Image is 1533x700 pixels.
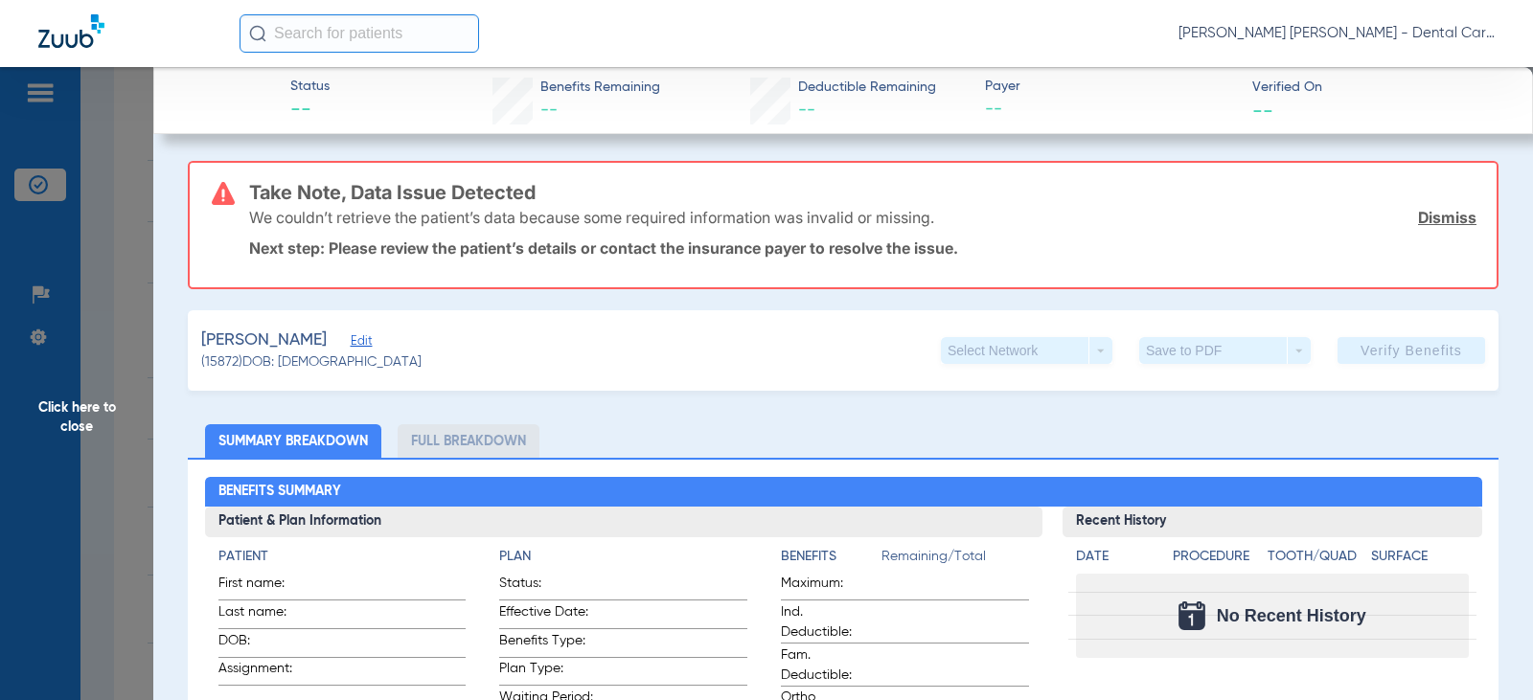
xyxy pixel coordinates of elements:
span: Deductible Remaining [798,78,936,98]
span: Effective Date: [499,602,593,628]
span: [PERSON_NAME] [201,328,327,352]
span: Verified On [1252,78,1502,98]
span: Status: [499,574,593,599]
span: Ind. Deductible: [781,602,875,643]
span: Benefits Type: [499,631,593,657]
span: -- [985,98,1235,122]
span: Benefits Remaining [540,78,660,98]
span: Payer [985,77,1235,97]
app-breakdown-title: Procedure [1173,547,1260,574]
p: Next step: Please review the patient’s details or contact the insurance payer to resolve the issue. [249,238,1476,258]
h3: Patient & Plan Information [205,507,1043,537]
span: Fam. Deductible: [781,645,875,686]
span: Assignment: [218,659,312,685]
img: Calendar [1178,601,1205,630]
span: -- [540,102,558,119]
span: First name: [218,574,312,599]
span: No Recent History [1217,606,1366,625]
app-breakdown-title: Surface [1371,547,1468,574]
p: We couldn’t retrieve the patient’s data because some required information was invalid or missing. [249,208,934,227]
span: Edit [351,334,368,352]
span: [PERSON_NAME] [PERSON_NAME] - Dental Care of [PERSON_NAME] [1178,24,1495,43]
li: Summary Breakdown [205,424,381,458]
a: Dismiss [1418,208,1476,227]
h3: Take Note, Data Issue Detected [249,183,1476,202]
span: Status [290,77,330,97]
h4: Tooth/Quad [1268,547,1364,567]
h2: Benefits Summary [205,477,1482,508]
h4: Plan [499,547,747,567]
h4: Date [1076,547,1156,567]
img: error-icon [212,182,235,205]
app-breakdown-title: Date [1076,547,1156,574]
img: Zuub Logo [38,14,104,48]
h4: Procedure [1173,547,1260,567]
span: Maximum: [781,574,875,599]
span: Last name: [218,602,312,628]
input: Search for patients [240,14,479,53]
span: Remaining/Total [881,547,1029,574]
span: -- [290,98,330,124]
span: -- [1252,100,1273,120]
h3: Recent History [1063,507,1481,537]
h4: Surface [1371,547,1468,567]
app-breakdown-title: Benefits [781,547,881,574]
span: -- [798,102,815,119]
img: Search Icon [249,25,266,42]
h4: Patient [218,547,467,567]
li: Full Breakdown [398,424,539,458]
app-breakdown-title: Tooth/Quad [1268,547,1364,574]
h4: Benefits [781,547,881,567]
span: Plan Type: [499,659,593,685]
span: DOB: [218,631,312,657]
span: (15872) DOB: [DEMOGRAPHIC_DATA] [201,352,422,373]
